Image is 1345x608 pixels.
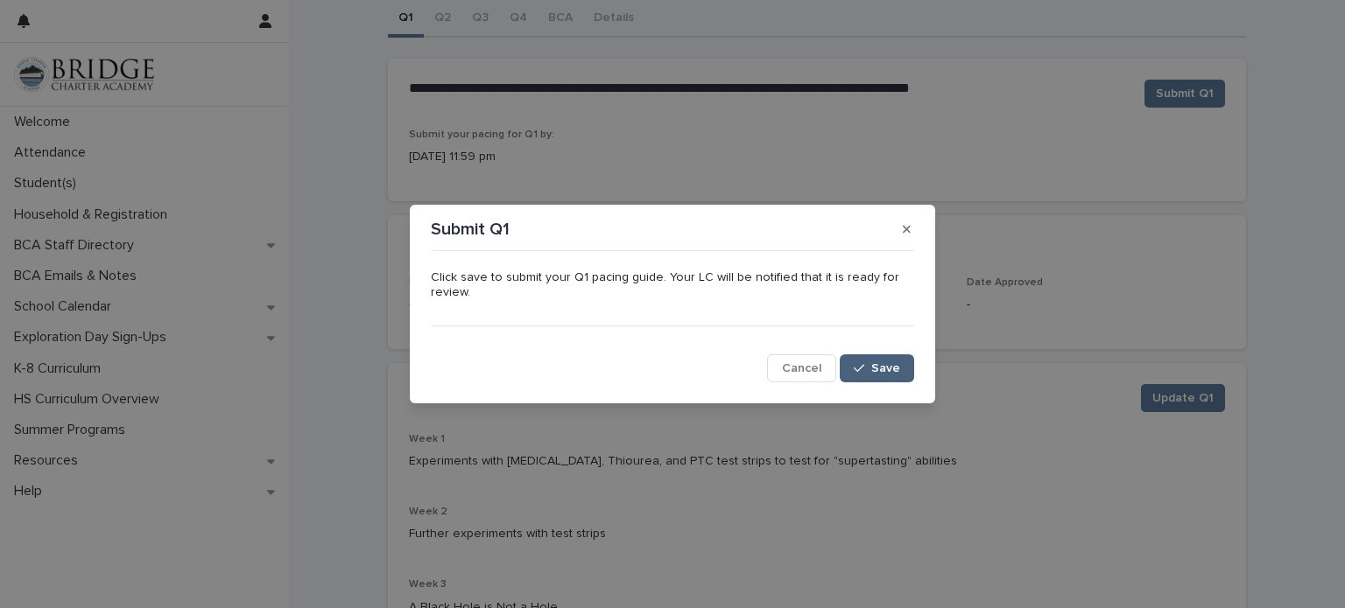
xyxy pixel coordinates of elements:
button: Save [840,354,914,382]
p: Submit Q1 [431,219,510,240]
p: Click save to submit your Q1 pacing guide. Your LC will be notified that it is ready for review. [431,270,914,300]
span: Cancel [782,362,821,374]
button: Cancel [767,354,836,382]
span: Save [871,362,900,374]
